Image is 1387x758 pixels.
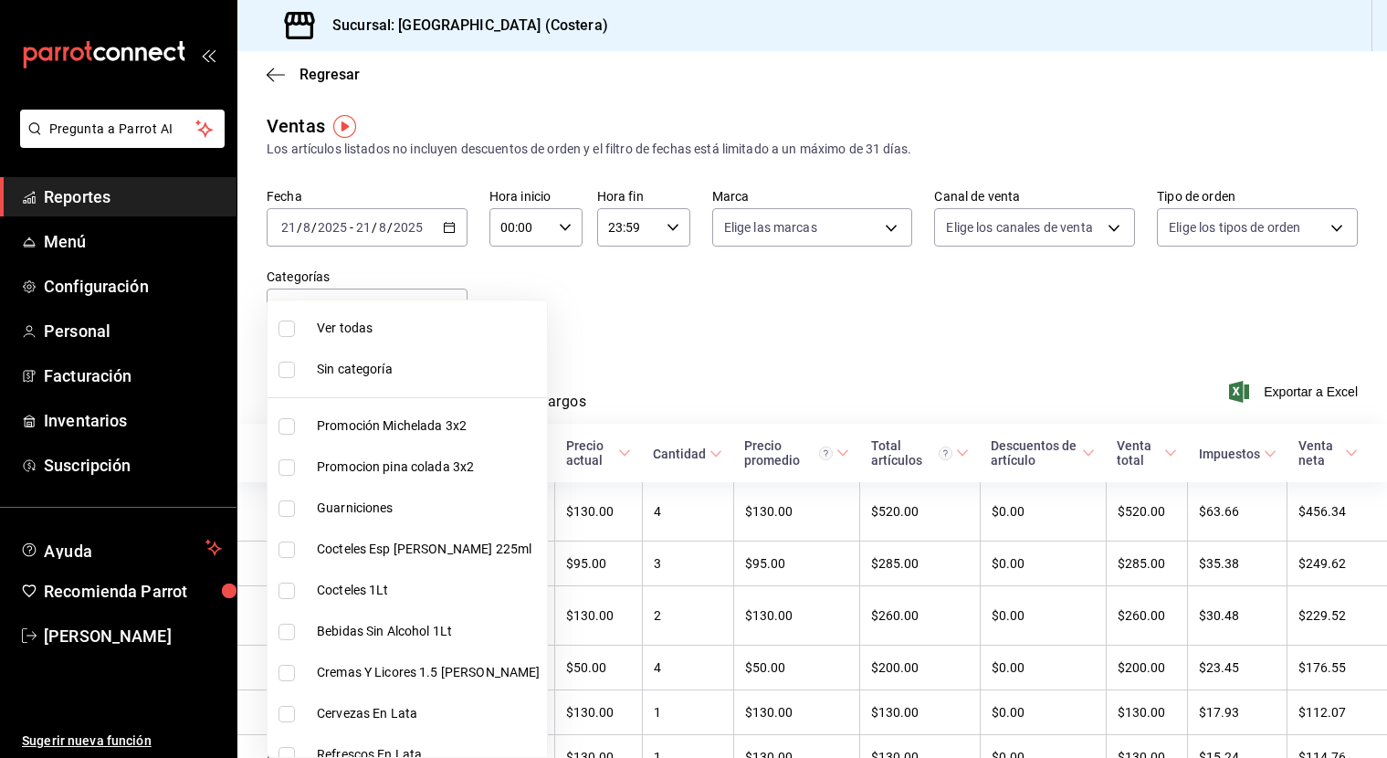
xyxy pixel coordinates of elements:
span: Promoción Michelada 3x2 [317,416,540,436]
span: Cocteles 1Lt [317,581,540,600]
span: Guarniciones [317,499,540,518]
img: Tooltip marker [333,115,356,138]
span: Cremas Y Licores 1.5 [PERSON_NAME] [317,663,540,682]
span: Ver todas [317,319,540,338]
span: Cocteles Esp [PERSON_NAME] 225ml [317,540,540,559]
span: Bebidas Sin Alcohol 1Lt [317,622,540,641]
span: Promocion pina colada 3x2 [317,458,540,477]
span: Cervezas En Lata [317,704,540,723]
span: Sin categoría [317,360,540,379]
